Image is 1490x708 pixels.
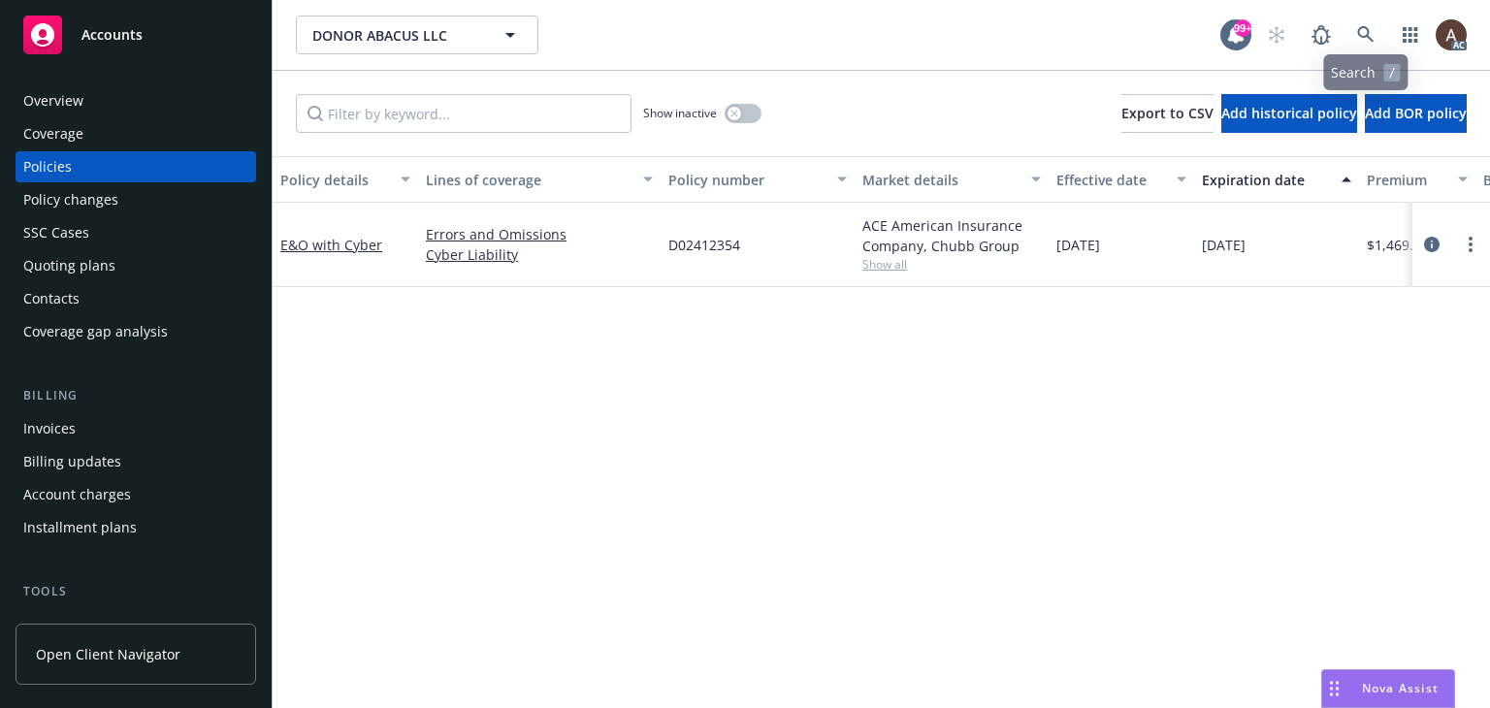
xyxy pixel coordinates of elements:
a: Start snowing [1257,16,1296,54]
span: $1,469.00 [1367,235,1429,255]
span: Open Client Navigator [36,644,180,664]
div: Account charges [23,479,131,510]
button: Policy number [661,156,855,203]
a: Contacts [16,283,256,314]
div: Coverage gap analysis [23,316,168,347]
span: Show inactive [643,105,717,121]
a: Coverage gap analysis [16,316,256,347]
div: Contacts [23,283,80,314]
a: Overview [16,85,256,116]
a: Switch app [1391,16,1430,54]
span: Add historical policy [1221,104,1357,122]
a: Cyber Liability [426,244,653,265]
span: Export to CSV [1121,104,1214,122]
div: Market details [862,170,1020,190]
button: DONOR ABACUS LLC [296,16,538,54]
a: Accounts [16,8,256,62]
span: Show all [862,256,1041,273]
div: Billing [16,386,256,405]
a: Account charges [16,479,256,510]
a: Policy changes [16,184,256,215]
a: more [1459,233,1482,256]
button: Export to CSV [1121,94,1214,133]
button: Effective date [1049,156,1194,203]
div: Premium [1367,170,1446,190]
a: Billing updates [16,446,256,477]
button: Market details [855,156,1049,203]
div: ACE American Insurance Company, Chubb Group [862,215,1041,256]
button: Lines of coverage [418,156,661,203]
a: Errors and Omissions [426,224,653,244]
div: Policy changes [23,184,118,215]
button: Expiration date [1194,156,1359,203]
div: Coverage [23,118,83,149]
button: Policy details [273,156,418,203]
a: Report a Bug [1302,16,1341,54]
div: 99+ [1234,19,1251,37]
a: Invoices [16,413,256,444]
div: Lines of coverage [426,170,632,190]
div: Drag to move [1322,670,1346,707]
div: Policy number [668,170,826,190]
span: DONOR ABACUS LLC [312,25,480,46]
span: D02412354 [668,235,740,255]
div: Overview [23,85,83,116]
div: Expiration date [1202,170,1330,190]
button: Add BOR policy [1365,94,1467,133]
button: Nova Assist [1321,669,1455,708]
div: Tools [16,582,256,601]
a: Installment plans [16,512,256,543]
div: Billing updates [23,446,121,477]
div: SSC Cases [23,217,89,248]
div: Quoting plans [23,250,115,281]
button: Premium [1359,156,1475,203]
span: Add BOR policy [1365,104,1467,122]
a: Quoting plans [16,250,256,281]
a: Search [1346,16,1385,54]
a: E&O with Cyber [280,236,382,254]
button: Add historical policy [1221,94,1357,133]
span: Nova Assist [1362,680,1439,696]
a: Policies [16,151,256,182]
a: circleInformation [1420,233,1443,256]
span: Accounts [81,27,143,43]
div: Policy details [280,170,389,190]
a: SSC Cases [16,217,256,248]
span: [DATE] [1202,235,1246,255]
div: Installment plans [23,512,137,543]
div: Policies [23,151,72,182]
div: Effective date [1056,170,1165,190]
a: Coverage [16,118,256,149]
img: photo [1436,19,1467,50]
span: [DATE] [1056,235,1100,255]
input: Filter by keyword... [296,94,632,133]
div: Invoices [23,413,76,444]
